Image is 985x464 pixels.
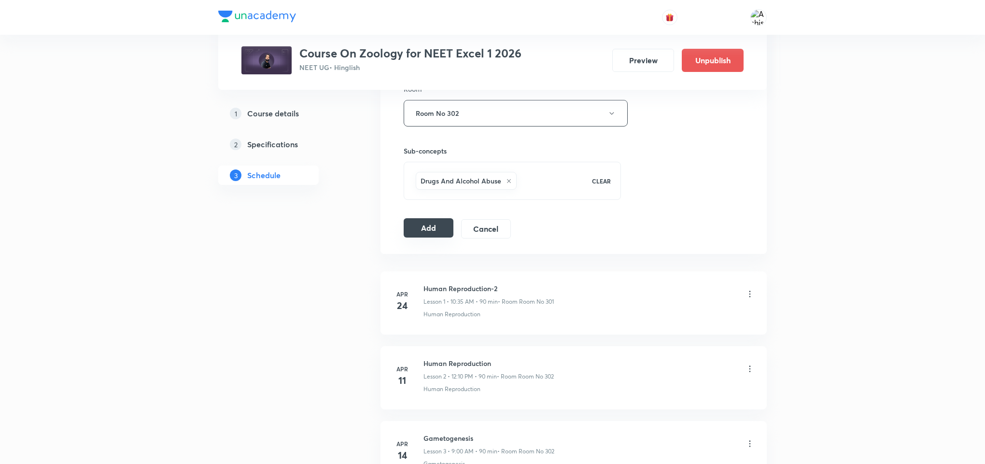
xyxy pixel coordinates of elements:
[750,9,767,26] img: Ashish Kumar
[497,447,554,456] p: • Room Room No 302
[421,176,501,186] h6: Drugs And Alcohol Abuse
[230,169,241,181] p: 3
[612,49,674,72] button: Preview
[423,297,498,306] p: Lesson 1 • 10:35 AM • 90 min
[218,104,350,123] a: 1Course details
[662,10,677,25] button: avatar
[393,365,412,373] h6: Apr
[247,108,299,119] h5: Course details
[241,46,292,74] img: cb591b99e710447dbfdaf2e9f53b824d.jpg
[230,108,241,119] p: 1
[404,218,453,238] button: Add
[218,11,296,22] img: Company Logo
[423,358,554,368] h6: Human Reproduction
[299,46,521,60] h3: Course On Zoology for NEET Excel 1 2026
[682,49,744,72] button: Unpublish
[497,372,554,381] p: • Room Room No 302
[461,219,511,239] button: Cancel
[404,146,621,156] h6: Sub-concepts
[423,372,497,381] p: Lesson 2 • 12:10 PM • 90 min
[404,100,628,127] button: Room No 302
[393,290,412,298] h6: Apr
[393,448,412,463] h4: 14
[423,447,497,456] p: Lesson 3 • 9:00 AM • 90 min
[423,385,480,394] p: Human Reproduction
[247,169,281,181] h5: Schedule
[247,139,298,150] h5: Specifications
[665,13,674,22] img: avatar
[393,298,412,313] h4: 24
[218,135,350,154] a: 2Specifications
[498,297,554,306] p: • Room Room No 301
[299,62,521,72] p: NEET UG • Hinglish
[423,283,554,294] h6: Human Reproduction-2
[230,139,241,150] p: 2
[393,439,412,448] h6: Apr
[592,177,611,185] p: CLEAR
[423,310,480,319] p: Human Reproduction
[393,373,412,388] h4: 11
[218,11,296,25] a: Company Logo
[423,433,554,443] h6: Gametogenesis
